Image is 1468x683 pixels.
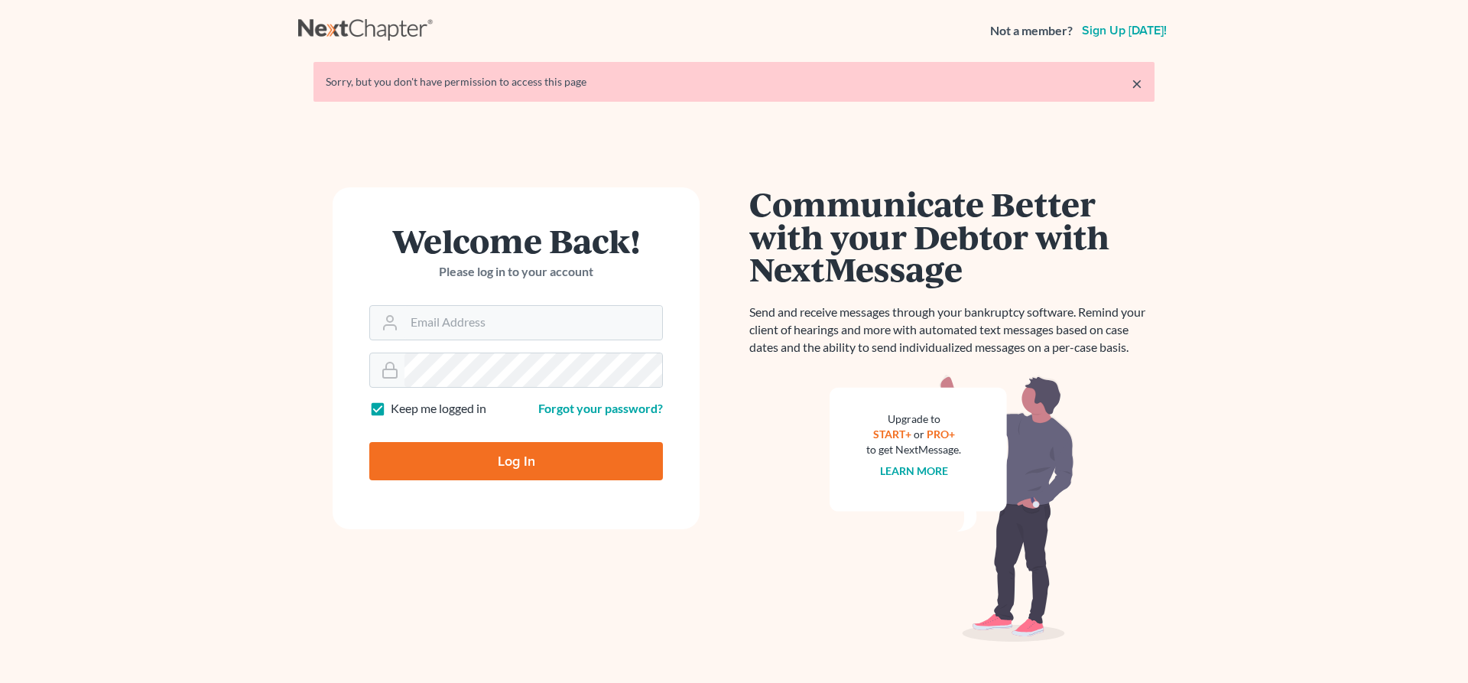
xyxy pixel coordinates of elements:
div: Upgrade to [866,411,961,427]
input: Log In [369,442,663,480]
a: START+ [873,428,911,441]
label: Keep me logged in [391,400,486,418]
a: Learn more [880,464,948,477]
span: or [914,428,924,441]
strong: Not a member? [990,22,1073,40]
img: nextmessage_bg-59042aed3d76b12b5cd301f8e5b87938c9018125f34e5fa2b7a6b67550977c72.svg [830,375,1074,642]
h1: Communicate Better with your Debtor with NextMessage [749,187,1155,285]
input: Email Address [404,306,662,340]
a: Forgot your password? [538,401,663,415]
p: Please log in to your account [369,263,663,281]
p: Send and receive messages through your bankruptcy software. Remind your client of hearings and mo... [749,304,1155,356]
a: Sign up [DATE]! [1079,24,1170,37]
h1: Welcome Back! [369,224,663,257]
div: to get NextMessage. [866,442,961,457]
div: Sorry, but you don't have permission to access this page [326,74,1142,89]
a: PRO+ [927,428,955,441]
a: × [1132,74,1142,93]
